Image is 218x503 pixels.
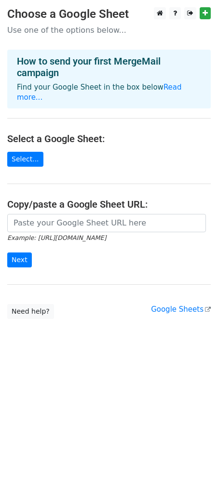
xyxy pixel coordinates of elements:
a: Google Sheets [151,305,211,314]
h4: Select a Google Sheet: [7,133,211,145]
input: Paste your Google Sheet URL here [7,214,206,232]
a: Select... [7,152,43,167]
p: Use one of the options below... [7,25,211,35]
h4: Copy/paste a Google Sheet URL: [7,199,211,210]
p: Find your Google Sheet in the box below [17,82,201,103]
h3: Choose a Google Sheet [7,7,211,21]
h4: How to send your first MergeMail campaign [17,55,201,79]
a: Need help? [7,304,54,319]
input: Next [7,252,32,267]
small: Example: [URL][DOMAIN_NAME] [7,234,106,241]
a: Read more... [17,83,182,102]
